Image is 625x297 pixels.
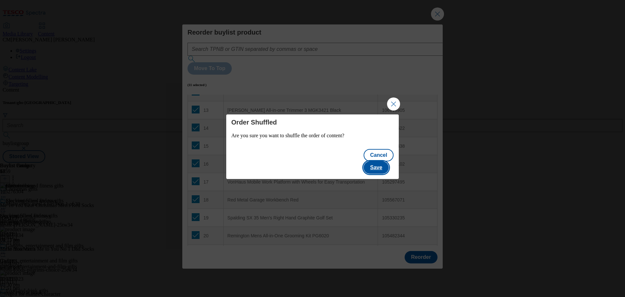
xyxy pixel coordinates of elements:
[387,97,400,111] button: Close Modal
[364,161,389,174] button: Save
[364,149,394,161] button: Cancel
[231,118,394,126] h4: Order Shuffled
[226,114,399,179] div: Modal
[231,133,394,139] p: Are you sure you want to shuffle the order of content?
